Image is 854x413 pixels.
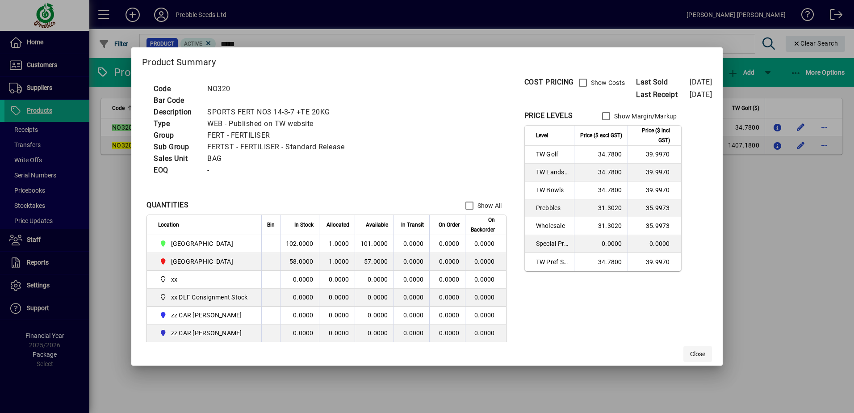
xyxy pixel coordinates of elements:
[628,253,681,271] td: 39.9970
[355,253,394,271] td: 57.0000
[403,329,424,337] span: 0.0000
[633,126,670,145] span: Price ($ incl GST)
[158,274,251,285] span: xx
[589,78,625,87] label: Show Costs
[267,220,275,230] span: Bin
[355,271,394,289] td: 0.0000
[158,328,251,338] span: zz CAR CRAIG B
[203,118,355,130] td: WEB - Published on TW website
[439,329,460,337] span: 0.0000
[439,294,460,301] span: 0.0000
[171,275,178,284] span: xx
[131,47,723,73] h2: Product Summary
[158,310,251,320] span: zz CAR CARL
[471,215,495,235] span: On Backorder
[149,95,203,106] td: Bar Code
[319,271,355,289] td: 0.0000
[403,294,424,301] span: 0.0000
[690,78,712,86] span: [DATE]
[203,130,355,141] td: FERT - FERTILISER
[465,324,506,342] td: 0.0000
[355,235,394,253] td: 101.0000
[524,77,574,88] div: COST PRICING
[439,220,460,230] span: On Order
[403,258,424,265] span: 0.0000
[149,141,203,153] td: Sub Group
[465,307,506,324] td: 0.0000
[574,199,628,217] td: 31.3020
[158,238,251,249] span: CHRISTCHURCH
[327,220,349,230] span: Allocated
[294,220,314,230] span: In Stock
[628,181,681,199] td: 39.9970
[574,253,628,271] td: 34.7800
[612,112,677,121] label: Show Margin/Markup
[465,253,506,271] td: 0.0000
[536,168,569,177] span: TW Landscaper
[355,289,394,307] td: 0.0000
[628,164,681,181] td: 39.9970
[149,164,203,176] td: EOQ
[636,89,690,100] span: Last Receipt
[536,257,569,266] span: TW Pref Sup
[203,141,355,153] td: FERTST - FERTILISER - Standard Release
[536,221,569,230] span: Wholesale
[149,106,203,118] td: Description
[690,90,712,99] span: [DATE]
[401,220,424,230] span: In Transit
[280,253,319,271] td: 58.0000
[158,220,179,230] span: Location
[355,307,394,324] td: 0.0000
[536,131,548,140] span: Level
[628,235,681,253] td: 0.0000
[149,153,203,164] td: Sales Unit
[171,311,242,320] span: zz CAR [PERSON_NAME]
[355,324,394,342] td: 0.0000
[280,307,319,324] td: 0.0000
[171,239,233,248] span: [GEOGRAPHIC_DATA]
[574,217,628,235] td: 31.3020
[574,164,628,181] td: 34.7800
[203,153,355,164] td: BAG
[280,271,319,289] td: 0.0000
[465,271,506,289] td: 0.0000
[280,324,319,342] td: 0.0000
[574,235,628,253] td: 0.0000
[149,130,203,141] td: Group
[476,201,502,210] label: Show All
[628,146,681,164] td: 39.9970
[536,203,569,212] span: Prebbles
[171,329,242,337] span: zz CAR [PERSON_NAME]
[158,256,251,267] span: PALMERSTON NORTH
[403,240,424,247] span: 0.0000
[683,346,712,362] button: Close
[203,164,355,176] td: -
[280,289,319,307] td: 0.0000
[628,199,681,217] td: 35.9973
[439,258,460,265] span: 0.0000
[580,131,622,140] span: Price ($ excl GST)
[203,83,355,95] td: NO320
[465,235,506,253] td: 0.0000
[574,181,628,199] td: 34.7800
[319,235,355,253] td: 1.0000
[149,83,203,95] td: Code
[403,312,424,319] span: 0.0000
[439,276,460,283] span: 0.0000
[203,106,355,118] td: SPORTS FERT NO3 14-3-7 +TE 20KG
[319,289,355,307] td: 0.0000
[439,240,460,247] span: 0.0000
[524,110,573,121] div: PRICE LEVELS
[536,185,569,194] span: TW Bowls
[366,220,388,230] span: Available
[628,217,681,235] td: 35.9973
[319,307,355,324] td: 0.0000
[280,235,319,253] td: 102.0000
[574,146,628,164] td: 34.7800
[690,350,705,359] span: Close
[536,239,569,248] span: Special Price
[319,324,355,342] td: 0.0000
[465,289,506,307] td: 0.0000
[403,276,424,283] span: 0.0000
[536,150,569,159] span: TW Golf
